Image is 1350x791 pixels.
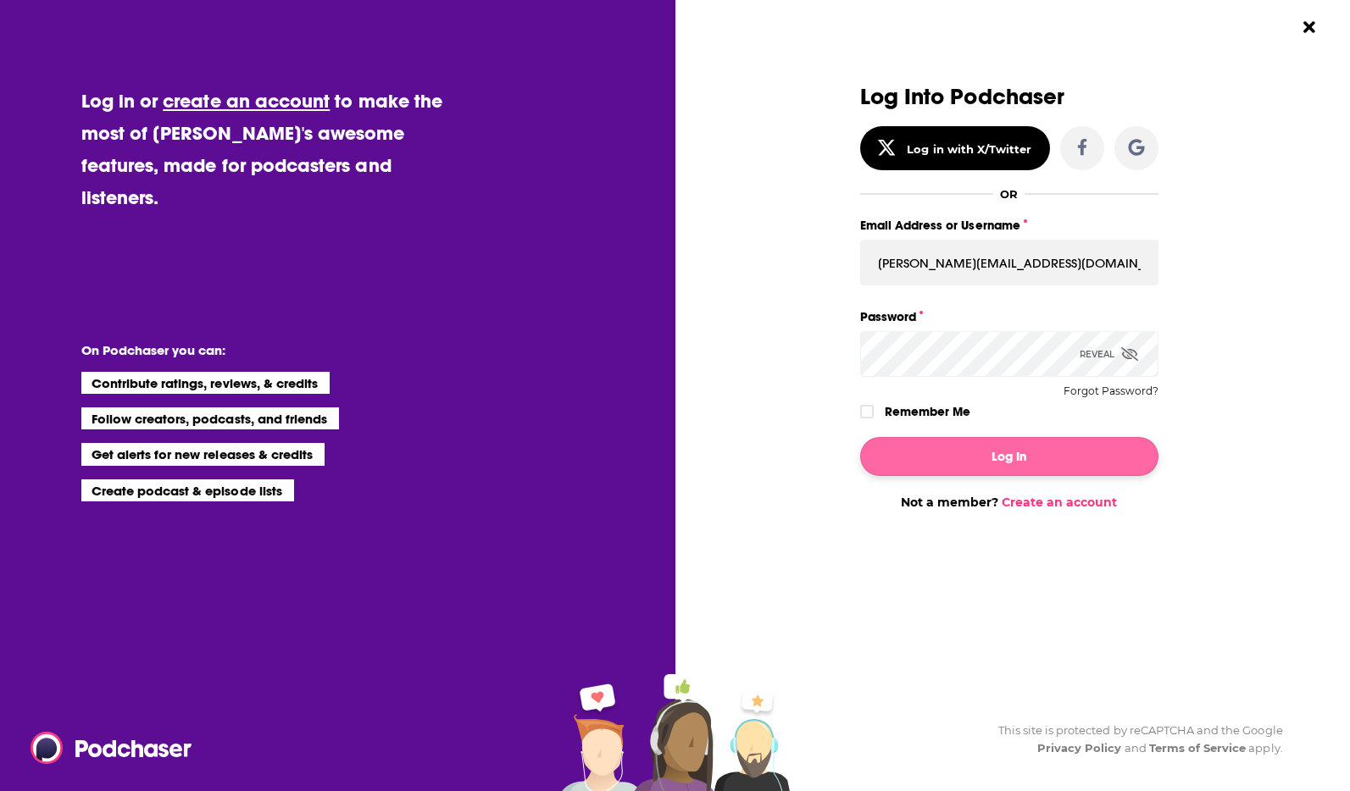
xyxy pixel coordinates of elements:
[860,240,1158,285] input: Email Address or Username
[860,495,1158,510] div: Not a member?
[1064,385,1158,397] button: Forgot Password?
[81,372,331,394] li: Contribute ratings, reviews, & credits
[81,479,294,501] li: Create podcast & episode lists
[31,732,193,764] img: Podchaser - Follow, Share and Rate Podcasts
[860,85,1158,109] h3: Log Into Podchaser
[1000,187,1018,201] div: OR
[1080,331,1138,377] div: Reveal
[31,732,180,764] a: Podchaser - Follow, Share and Rate Podcasts
[860,306,1158,328] label: Password
[1149,741,1247,755] a: Terms of Service
[163,89,330,113] a: create an account
[81,443,325,465] li: Get alerts for new releases & credits
[1037,741,1122,755] a: Privacy Policy
[860,126,1050,170] button: Log in with X/Twitter
[885,401,970,423] label: Remember Me
[1002,495,1117,510] a: Create an account
[860,214,1158,236] label: Email Address or Username
[907,142,1031,156] div: Log in with X/Twitter
[81,342,420,358] li: On Podchaser you can:
[1293,11,1325,43] button: Close Button
[860,437,1158,476] button: Log In
[985,722,1283,757] div: This site is protected by reCAPTCHA and the Google and apply.
[81,407,340,429] li: Follow creators, podcasts, and friends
